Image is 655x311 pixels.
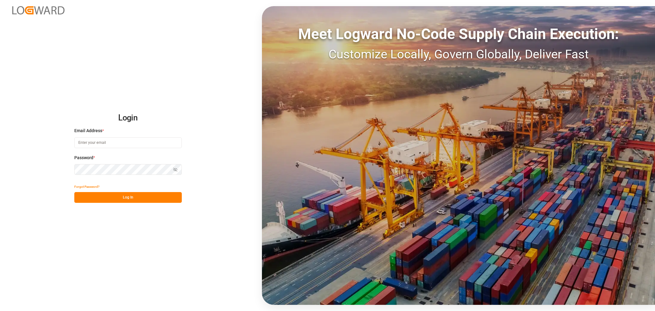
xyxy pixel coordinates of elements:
[74,137,182,148] input: Enter your email
[74,108,182,128] h2: Login
[12,6,64,14] img: Logward_new_orange.png
[74,181,99,192] button: Forgot Password?
[74,155,93,161] span: Password
[74,128,102,134] span: Email Address
[74,192,182,203] button: Log In
[262,45,655,64] div: Customize Locally, Govern Globally, Deliver Fast
[262,23,655,45] div: Meet Logward No-Code Supply Chain Execution:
